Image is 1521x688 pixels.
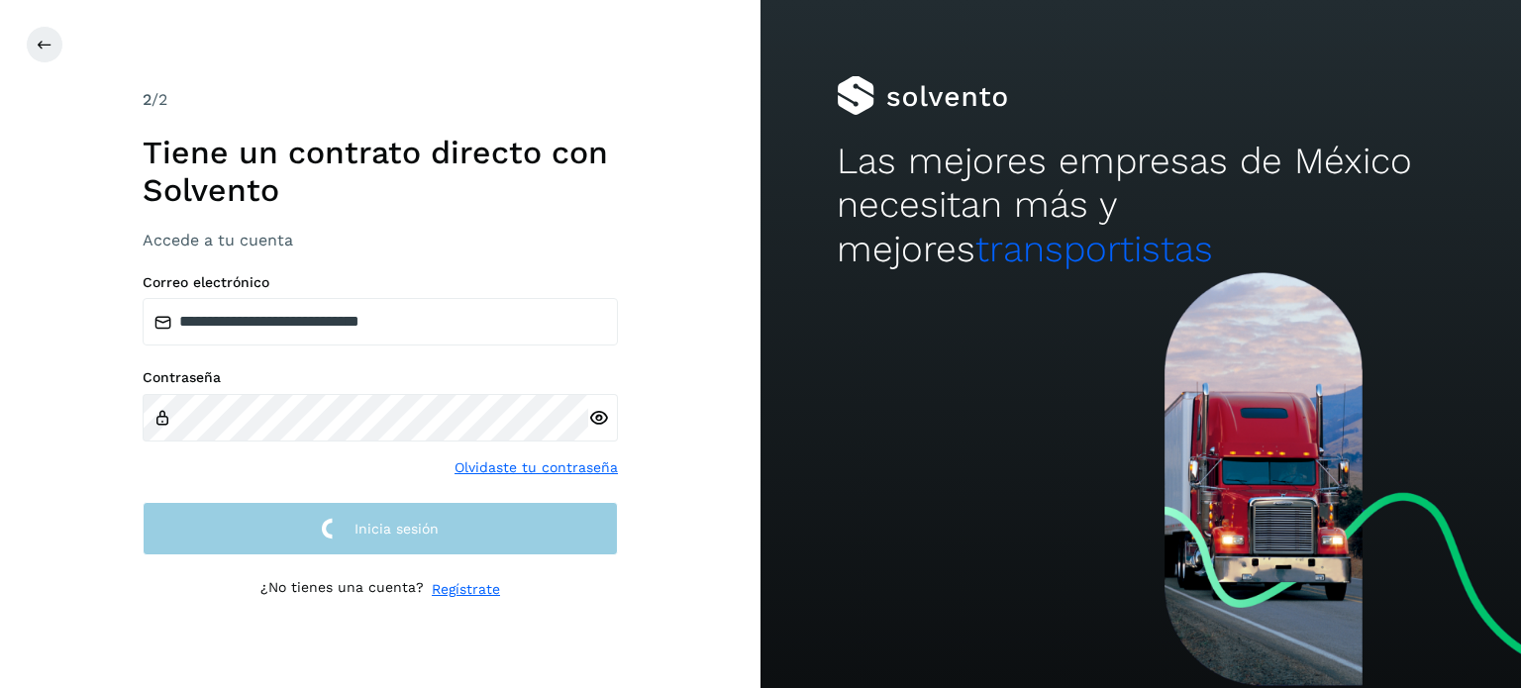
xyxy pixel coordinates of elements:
a: Regístrate [432,579,500,600]
h1: Tiene un contrato directo con Solvento [143,134,618,210]
a: Olvidaste tu contraseña [455,457,618,478]
span: Inicia sesión [355,522,439,536]
span: 2 [143,90,152,109]
p: ¿No tienes una cuenta? [260,579,424,600]
h2: Las mejores empresas de México necesitan más y mejores [837,140,1445,271]
h3: Accede a tu cuenta [143,231,618,249]
button: Inicia sesión [143,502,618,556]
div: /2 [143,88,618,112]
span: transportistas [975,228,1213,270]
label: Correo electrónico [143,274,618,291]
label: Contraseña [143,369,618,386]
